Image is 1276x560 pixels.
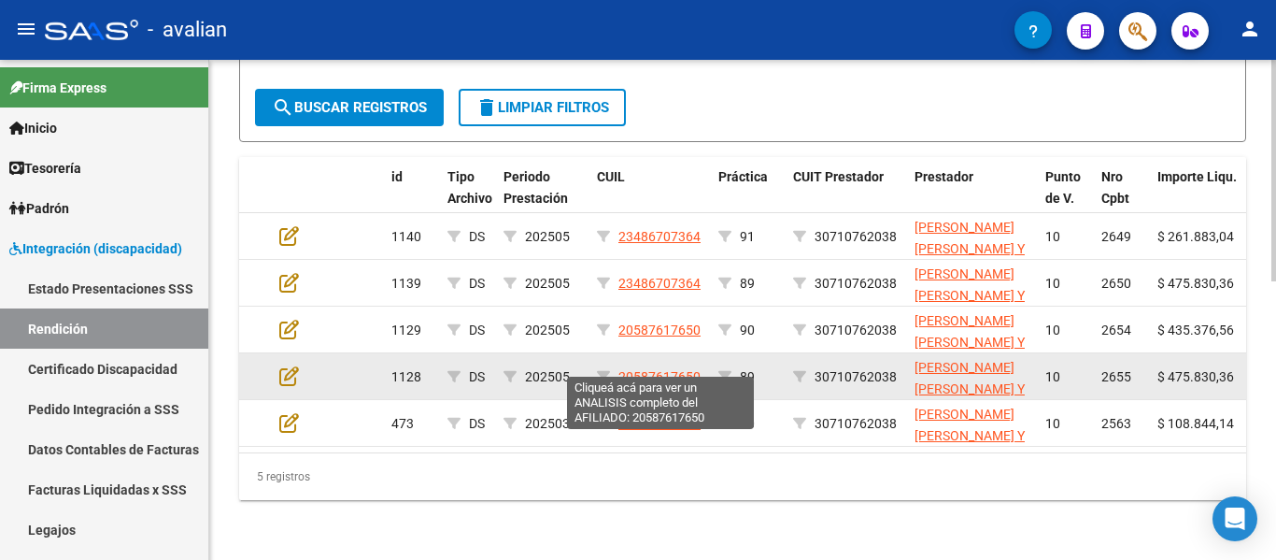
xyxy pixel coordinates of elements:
[9,158,81,179] span: Tesorería
[718,169,768,184] span: Práctica
[914,313,1025,371] span: [PERSON_NAME] [PERSON_NAME] Y [PERSON_NAME]
[148,9,227,50] span: - avalian
[272,99,427,116] span: Buscar registros
[391,320,432,341] div: 1129
[391,226,432,248] div: 1140
[740,416,755,431] span: 90
[475,99,609,116] span: Limpiar filtros
[1101,169,1129,206] span: Nro Cpbt
[391,366,432,388] div: 1128
[618,416,701,431] span: 20587617650
[907,157,1038,239] datatable-header-cell: Prestador
[9,78,106,98] span: Firma Express
[469,416,485,431] span: DS
[1038,157,1094,239] datatable-header-cell: Punto de V.
[589,157,711,239] datatable-header-cell: CUIL
[786,157,907,239] datatable-header-cell: CUIT Prestador
[1045,229,1060,244] span: 10
[469,229,485,244] span: DS
[1101,323,1131,337] span: 2654
[1045,276,1060,291] span: 10
[384,157,440,239] datatable-header-cell: id
[597,169,625,184] span: CUIL
[525,323,570,337] span: 202505
[1094,157,1150,239] datatable-header-cell: Nro Cpbt
[239,453,1246,500] div: 5 registros
[1045,169,1081,206] span: Punto de V.
[1212,496,1257,541] div: Open Intercom Messenger
[272,96,294,119] mat-icon: search
[9,118,57,138] span: Inicio
[740,229,755,244] span: 91
[815,323,897,337] span: 30710762038
[1157,169,1237,184] span: Importe Liqu.
[815,416,897,431] span: 30710762038
[440,157,496,239] datatable-header-cell: Tipo Archivo
[793,169,884,184] span: CUIT Prestador
[1101,416,1131,431] span: 2563
[15,18,37,40] mat-icon: menu
[1101,229,1131,244] span: 2649
[525,369,570,384] span: 202505
[1157,416,1234,431] span: $ 108.844,14
[815,276,897,291] span: 30710762038
[1045,369,1060,384] span: 10
[914,169,973,184] span: Prestador
[618,323,701,337] span: 20587617650
[391,273,432,294] div: 1139
[1239,18,1261,40] mat-icon: person
[525,416,570,431] span: 202503
[1045,323,1060,337] span: 10
[914,220,1025,278] span: [PERSON_NAME] [PERSON_NAME] Y [PERSON_NAME]
[1045,416,1060,431] span: 10
[391,169,403,184] span: id
[469,369,485,384] span: DS
[740,323,755,337] span: 90
[1157,276,1234,291] span: $ 475.830,36
[391,413,432,435] div: 473
[618,229,701,244] span: 23486707364
[618,276,701,291] span: 23486707364
[1157,369,1234,384] span: $ 475.830,36
[525,276,570,291] span: 202505
[1157,229,1234,244] span: $ 261.883,04
[815,229,897,244] span: 30710762038
[815,369,897,384] span: 30710762038
[475,96,498,119] mat-icon: delete
[1157,323,1234,337] span: $ 435.376,56
[914,407,1025,465] span: [PERSON_NAME] [PERSON_NAME] Y [PERSON_NAME]
[740,276,755,291] span: 89
[9,198,69,219] span: Padrón
[740,369,755,384] span: 89
[469,323,485,337] span: DS
[618,369,701,384] span: 20587617650
[255,89,444,126] button: Buscar registros
[503,169,568,206] span: Periodo Prestación
[914,266,1025,324] span: [PERSON_NAME] [PERSON_NAME] Y [PERSON_NAME]
[469,276,485,291] span: DS
[459,89,626,126] button: Limpiar filtros
[1150,157,1253,239] datatable-header-cell: Importe Liqu.
[447,169,492,206] span: Tipo Archivo
[1101,276,1131,291] span: 2650
[1101,369,1131,384] span: 2655
[711,157,786,239] datatable-header-cell: Práctica
[9,238,182,259] span: Integración (discapacidad)
[525,229,570,244] span: 202505
[496,157,589,239] datatable-header-cell: Periodo Prestación
[914,360,1025,418] span: [PERSON_NAME] [PERSON_NAME] Y [PERSON_NAME]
